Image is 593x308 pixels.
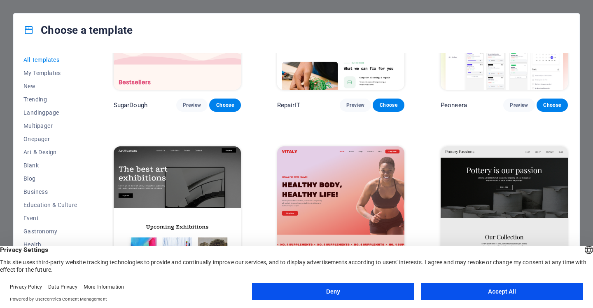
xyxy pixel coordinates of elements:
[23,53,77,66] button: All Templates
[23,56,77,63] span: All Templates
[379,102,397,108] span: Choose
[23,83,77,89] span: New
[340,99,371,112] button: Preview
[23,109,77,116] span: Landingpage
[114,146,241,264] img: Art Museum
[23,66,77,80] button: My Templates
[23,188,77,195] span: Business
[23,185,77,198] button: Business
[277,146,404,264] img: Vitaly
[537,99,568,112] button: Choose
[216,102,234,108] span: Choose
[23,228,77,235] span: Gastronomy
[23,136,77,142] span: Onepager
[23,146,77,159] button: Art & Design
[23,96,77,103] span: Trending
[114,101,147,109] p: SugarDough
[23,132,77,146] button: Onepager
[503,99,535,112] button: Preview
[23,198,77,212] button: Education & Culture
[23,202,77,208] span: Education & Culture
[373,99,404,112] button: Choose
[23,241,77,248] span: Health
[23,212,77,225] button: Event
[23,93,77,106] button: Trending
[23,122,77,129] span: Multipager
[277,101,300,109] p: RepairIT
[209,99,240,112] button: Choose
[23,238,77,251] button: Health
[441,101,467,109] p: Peoneera
[510,102,528,108] span: Preview
[23,24,133,37] h4: Choose a template
[23,162,77,169] span: Blank
[23,119,77,132] button: Multipager
[23,106,77,119] button: Landingpage
[23,175,77,182] span: Blog
[346,102,364,108] span: Preview
[23,225,77,238] button: Gastronomy
[183,102,201,108] span: Preview
[23,172,77,185] button: Blog
[23,159,77,172] button: Blank
[23,80,77,93] button: New
[176,99,208,112] button: Preview
[23,215,77,221] span: Event
[441,146,568,264] img: Pottery Passions
[543,102,561,108] span: Choose
[23,149,77,155] span: Art & Design
[23,70,77,76] span: My Templates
